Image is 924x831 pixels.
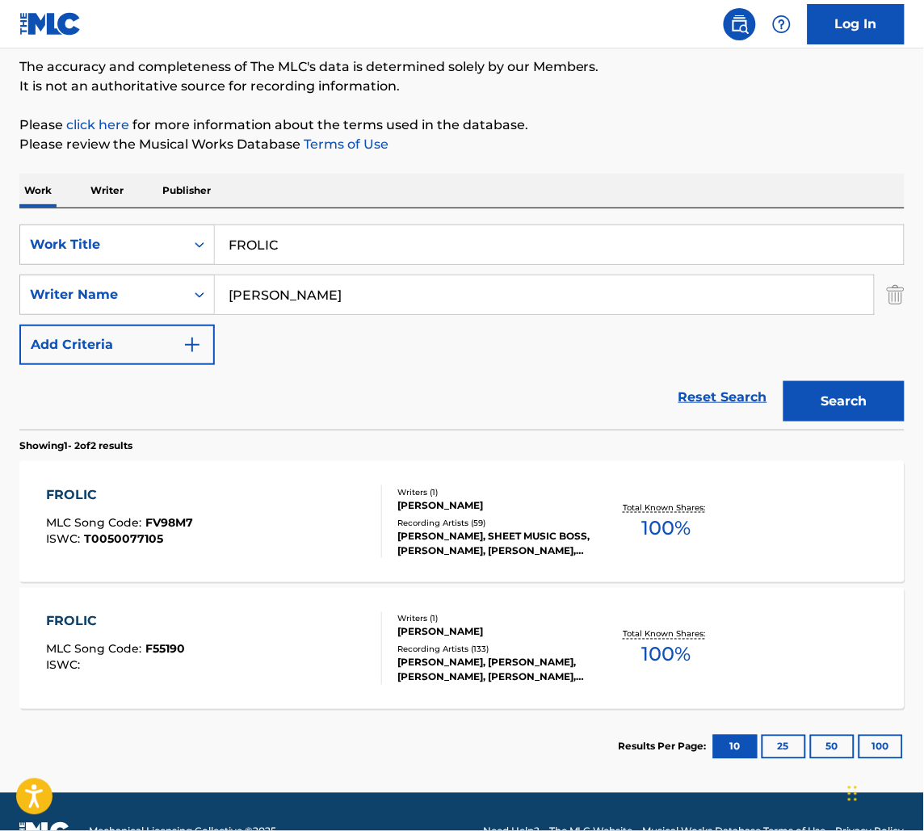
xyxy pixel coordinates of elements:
p: Results Per Page: [619,740,711,754]
button: 50 [810,735,855,759]
p: Total Known Shares: [623,502,709,514]
div: [PERSON_NAME] [397,498,592,513]
div: Help [766,8,798,40]
div: Writer Name [30,285,175,304]
p: It is not an authoritative source for recording information. [19,77,905,96]
button: Add Criteria [19,325,215,365]
span: T0050077105 [84,531,163,546]
p: Showing 1 - 2 of 2 results [19,439,132,453]
p: Writer [86,174,128,208]
div: [PERSON_NAME], [PERSON_NAME], [PERSON_NAME], [PERSON_NAME], [PERSON_NAME] [397,656,592,685]
div: Recording Artists ( 133 ) [397,644,592,656]
div: [PERSON_NAME], SHEET MUSIC BOSS, [PERSON_NAME], [PERSON_NAME], LONDON MUSIC WORKS [397,529,592,558]
span: MLC Song Code : [46,515,145,530]
div: Writers ( 1 ) [397,486,592,498]
span: FV98M7 [145,515,193,530]
p: Publisher [157,174,216,208]
a: click here [66,117,129,132]
button: 10 [713,735,758,759]
div: Drag [848,770,858,818]
a: FROLICMLC Song Code:F55190ISWC:Writers (1)[PERSON_NAME]Recording Artists (133)[PERSON_NAME], [PER... [19,588,905,709]
div: Writers ( 1 ) [397,613,592,625]
span: MLC Song Code : [46,642,145,657]
img: search [730,15,750,34]
p: The accuracy and completeness of The MLC's data is determined solely by our Members. [19,57,905,77]
p: Please review the Musical Works Database [19,135,905,154]
button: 100 [859,735,903,759]
span: ISWC : [46,531,84,546]
p: Please for more information about the terms used in the database. [19,115,905,135]
a: Terms of Use [300,136,388,152]
a: FROLICMLC Song Code:FV98M7ISWC:T0050077105Writers (1)[PERSON_NAME]Recording Artists (59)[PERSON_N... [19,461,905,582]
p: Total Known Shares: [623,628,709,640]
span: 100 % [641,640,691,669]
div: FROLIC [46,612,185,632]
span: 100 % [641,514,691,543]
div: FROLIC [46,485,193,505]
img: MLC Logo [19,12,82,36]
div: Work Title [30,235,175,254]
p: Work [19,174,57,208]
img: help [772,15,792,34]
a: Log In [808,4,905,44]
a: Public Search [724,8,756,40]
button: Search [783,381,905,422]
iframe: Chat Widget [843,753,924,831]
div: Recording Artists ( 59 ) [397,517,592,529]
span: ISWC : [46,658,84,673]
div: [PERSON_NAME] [397,625,592,640]
a: Reset Search [670,380,775,415]
img: 9d2ae6d4665cec9f34b9.svg [183,335,202,355]
button: 25 [762,735,806,759]
form: Search Form [19,225,905,430]
span: F55190 [145,642,185,657]
img: Delete Criterion [887,275,905,315]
